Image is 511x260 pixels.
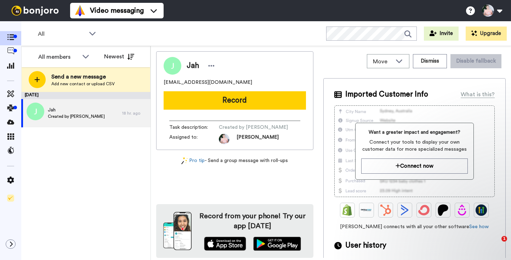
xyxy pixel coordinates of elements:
span: [EMAIL_ADDRESS][DOMAIN_NAME] [164,79,252,86]
span: Imported Customer Info [345,89,428,100]
button: Record [164,91,306,110]
span: Jah [48,106,105,114]
img: Image of Jah [164,57,181,75]
img: appstore [204,237,246,251]
span: [PERSON_NAME] connects with all your other software [334,223,495,230]
img: download [163,212,192,250]
span: [PERSON_NAME] [237,134,279,144]
img: playstore [253,237,301,251]
span: Jah [187,60,199,71]
span: User history [345,240,386,251]
img: bj-logo-header-white.svg [8,6,62,16]
div: - Send a group message with roll-ups [156,157,313,164]
button: Newest [99,50,140,64]
button: Upgrade [466,27,507,41]
button: Connect now [361,158,468,174]
span: Created by [PERSON_NAME] [219,124,288,131]
span: Created by [PERSON_NAME] [48,114,105,119]
span: Want a greater impact and engagement? [361,129,468,136]
h4: Record from your phone! Try our app [DATE] [199,211,306,231]
span: 1 [501,236,507,242]
span: Move [373,57,392,66]
img: Shopify [342,204,353,216]
div: 18 hr. ago [122,110,147,116]
img: b51b7327-c7b1-4a7f-ad5a-489f78e0ccc2-1757537187.jpg [219,134,229,144]
span: Video messaging [90,6,144,16]
a: Pro tip [181,157,205,164]
button: Disable fallback [450,54,501,68]
button: Invite [424,27,459,41]
img: magic-wand.svg [181,157,188,164]
img: Checklist.svg [7,195,14,202]
div: What is this? [461,90,495,99]
iframe: Intercom live chat [487,236,504,253]
button: Dismiss [413,54,447,68]
span: Connect your tools to display your own customer data for more specialized messages [361,139,468,153]
span: Send a new message [51,73,115,81]
div: All members [38,53,79,61]
span: Add new contact or upload CSV [51,81,115,87]
img: vm-color.svg [74,5,86,16]
span: Task description : [169,124,219,131]
span: All [38,30,85,38]
div: [DATE] [21,92,151,99]
img: j.png [27,103,44,120]
span: Assigned to: [169,134,219,144]
img: Ontraport [361,204,372,216]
